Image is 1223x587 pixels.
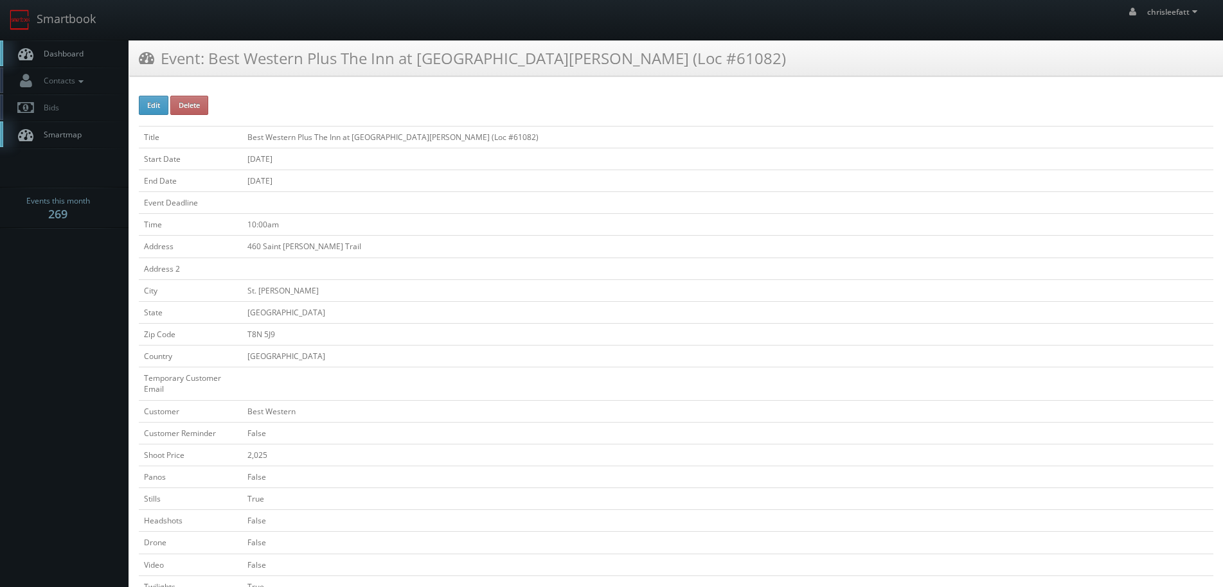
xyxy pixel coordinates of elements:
button: Edit [139,96,168,115]
td: Best Western [242,400,1213,422]
td: Zip Code [139,323,242,345]
span: Smartmap [37,129,82,140]
td: True [242,488,1213,510]
td: Panos [139,466,242,487]
td: Event Deadline [139,192,242,214]
td: Video [139,554,242,575]
td: Time [139,214,242,236]
td: End Date [139,170,242,191]
h3: Event: Best Western Plus The Inn at [GEOGRAPHIC_DATA][PERSON_NAME] (Loc #61082) [139,47,786,69]
td: Best Western Plus The Inn at [GEOGRAPHIC_DATA][PERSON_NAME] (Loc #61082) [242,126,1213,148]
td: Customer Reminder [139,422,242,444]
strong: 269 [48,206,67,222]
td: St. [PERSON_NAME] [242,279,1213,301]
td: 460 Saint [PERSON_NAME] Trail [242,236,1213,258]
td: False [242,532,1213,554]
td: Country [139,346,242,367]
td: Stills [139,488,242,510]
td: 10:00am [242,214,1213,236]
span: Dashboard [37,48,84,59]
td: 2,025 [242,444,1213,466]
span: Events this month [26,195,90,207]
td: [GEOGRAPHIC_DATA] [242,346,1213,367]
td: False [242,554,1213,575]
td: [DATE] [242,148,1213,170]
td: Start Date [139,148,242,170]
td: Address [139,236,242,258]
td: T8N 5J9 [242,323,1213,345]
span: Contacts [37,75,87,86]
td: Title [139,126,242,148]
td: Customer [139,400,242,422]
td: Headshots [139,510,242,532]
td: [GEOGRAPHIC_DATA] [242,301,1213,323]
td: False [242,466,1213,487]
td: Temporary Customer Email [139,367,242,400]
td: [DATE] [242,170,1213,191]
span: chrisleefatt [1147,6,1201,17]
td: Address 2 [139,258,242,279]
td: Shoot Price [139,444,242,466]
td: Drone [139,532,242,554]
td: False [242,422,1213,444]
img: smartbook-logo.png [10,10,30,30]
td: State [139,301,242,323]
button: Delete [170,96,208,115]
td: False [242,510,1213,532]
span: Bids [37,102,59,113]
td: City [139,279,242,301]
